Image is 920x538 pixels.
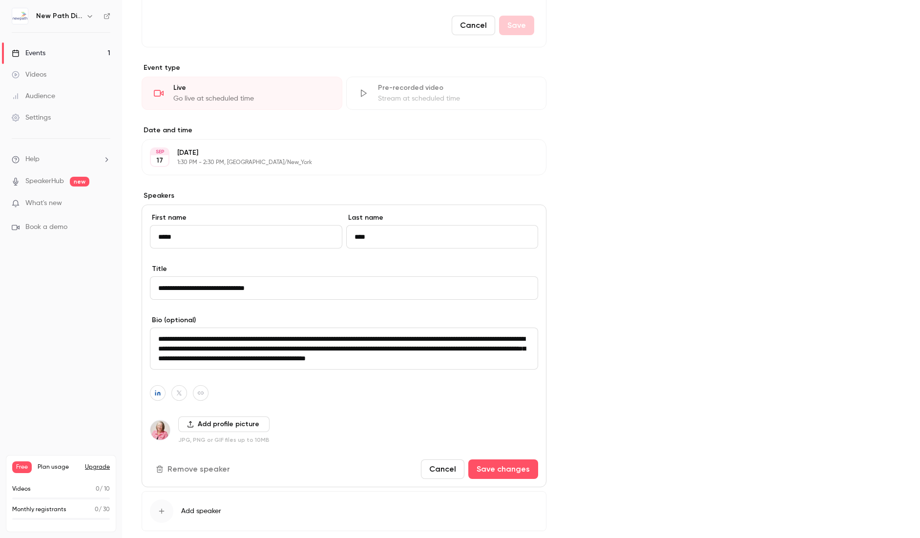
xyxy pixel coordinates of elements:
span: new [70,177,89,186]
div: Videos [12,70,46,80]
div: Pre-recorded videoStream at scheduled time [346,77,547,110]
span: Book a demo [25,222,67,232]
label: First name [150,213,342,223]
li: help-dropdown-opener [12,154,110,165]
button: Upgrade [85,463,110,471]
div: Events [12,48,45,58]
div: SEP [151,148,168,155]
div: Live [173,83,330,93]
label: Speakers [142,191,546,201]
button: Remove speaker [150,459,238,479]
p: [DATE] [177,148,495,158]
span: 0 [95,507,99,513]
p: Monthly registrants [12,505,66,514]
div: Audience [12,91,55,101]
h6: New Path Digital [36,11,82,21]
button: Save changes [468,459,538,479]
a: SpeakerHub [25,176,64,186]
p: Event type [142,63,546,73]
div: Go live at scheduled time [173,94,330,103]
span: Free [12,461,32,473]
span: Help [25,154,40,165]
div: LiveGo live at scheduled time [142,77,342,110]
img: Kelly Paul [150,420,170,440]
label: Title [150,264,538,274]
span: Plan usage [38,463,79,471]
button: Add profile picture [178,416,270,432]
span: 0 [96,486,100,492]
span: What's new [25,198,62,208]
label: Bio (optional) [150,315,538,325]
button: Cancel [452,16,495,35]
span: Add speaker [181,506,221,516]
p: / 10 [96,485,110,494]
div: Settings [12,113,51,123]
div: Pre-recorded video [378,83,535,93]
label: Last name [346,213,539,223]
img: New Path Digital [12,8,28,24]
p: / 30 [95,505,110,514]
p: JPG, PNG or GIF files up to 10MB [178,436,270,444]
button: Cancel [421,459,464,479]
p: 1:30 PM - 2:30 PM, [GEOGRAPHIC_DATA]/New_York [177,159,495,166]
p: Videos [12,485,31,494]
label: Date and time [142,125,546,135]
div: Stream at scheduled time [378,94,535,103]
p: 17 [156,156,163,166]
button: Add speaker [142,491,546,531]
